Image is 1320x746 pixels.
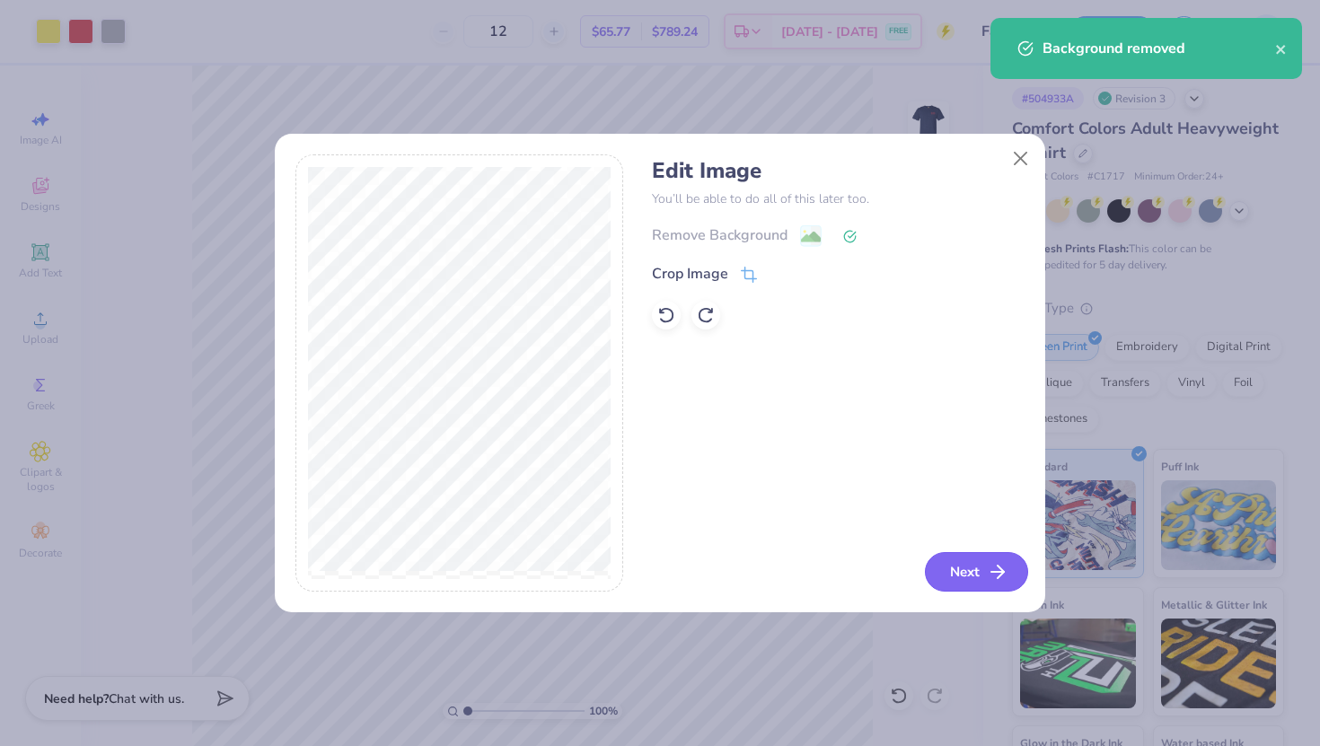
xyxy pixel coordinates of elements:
p: You’ll be able to do all of this later too. [652,189,1025,208]
button: close [1275,38,1288,59]
h4: Edit Image [652,158,1025,184]
button: Next [925,552,1028,592]
div: Crop Image [652,263,728,285]
div: Background removed [1043,38,1275,59]
button: Close [1004,142,1038,176]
